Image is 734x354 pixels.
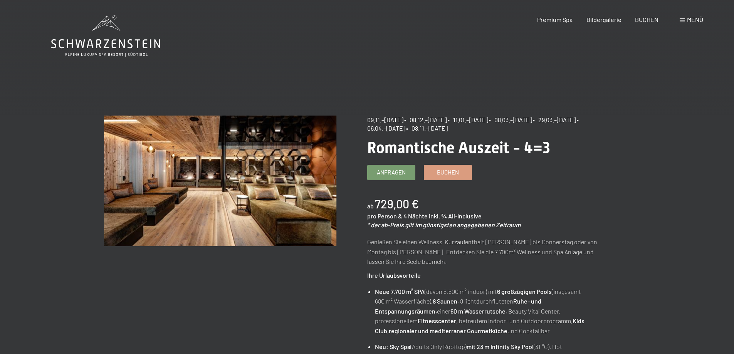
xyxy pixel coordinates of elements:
[375,343,410,350] strong: Neu: Sky Spa
[406,124,448,132] span: • 08.11.–[DATE]
[450,307,506,315] strong: 60 m Wasserrutsche
[367,202,374,210] span: ab
[433,297,457,305] strong: 8 Saunen
[375,197,419,211] b: 729,00 €
[377,168,406,176] span: Anfragen
[367,212,402,220] span: pro Person &
[404,116,447,123] span: • 08.12.–[DATE]
[367,272,421,279] strong: Ihre Urlaubsvorteile
[104,116,336,246] img: Romantische Auszeit - 4=3
[403,212,428,220] span: 4 Nächte
[367,116,403,123] span: 09.11.–[DATE]
[389,327,507,334] strong: regionaler und mediterraner Gourmetküche
[367,221,521,228] em: * der ab-Preis gilt im günstigsten angegebenen Zeitraum
[687,16,703,23] span: Menü
[635,16,658,23] a: BUCHEN
[424,165,472,180] a: Buchen
[375,317,585,334] strong: Kids Club
[429,212,482,220] span: inkl. ¾ All-Inclusive
[367,237,600,267] p: Genießen Sie einen Wellness-Kurzaufenthalt [PERSON_NAME] bis Donnerstag oder von Montag bis [PERS...
[437,168,459,176] span: Buchen
[368,165,415,180] a: Anfragen
[375,287,599,336] li: (davon 5.500 m² indoor) mit (insgesamt 680 m² Wasserfläche), , 8 lichtdurchfluteten einer , Beaut...
[489,116,532,123] span: • 08.03.–[DATE]
[533,116,576,123] span: • 29.03.–[DATE]
[375,297,541,315] strong: Ruhe- und Entspannungsräumen,
[537,16,573,23] a: Premium Spa
[375,288,425,295] strong: Neue 7.700 m² SPA
[448,116,488,123] span: • 11.01.–[DATE]
[586,16,621,23] a: Bildergalerie
[497,288,552,295] strong: 6 großzügigen Pools
[418,317,456,324] strong: Fitnesscenter
[367,139,550,157] span: Romantische Auszeit - 4=3
[467,343,534,350] strong: mit 23 m Infinity Sky Pool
